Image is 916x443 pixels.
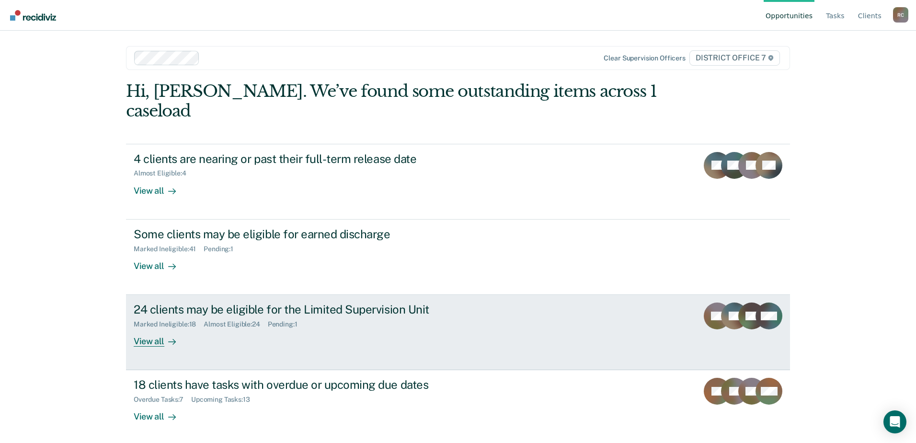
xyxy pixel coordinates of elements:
[204,320,268,328] div: Almost Eligible : 24
[134,152,470,166] div: 4 clients are nearing or past their full-term release date
[268,320,305,328] div: Pending : 1
[134,169,194,177] div: Almost Eligible : 4
[134,378,470,392] div: 18 clients have tasks with overdue or upcoming due dates
[134,328,187,347] div: View all
[893,7,908,23] div: R C
[126,220,790,295] a: Some clients may be eligible for earned dischargeMarked Ineligible:41Pending:1View all
[689,50,780,66] span: DISTRICT OFFICE 7
[134,227,470,241] div: Some clients may be eligible for earned discharge
[134,396,191,404] div: Overdue Tasks : 7
[126,82,657,121] div: Hi, [PERSON_NAME]. We’ve found some outstanding items across 1 caseload
[126,295,790,370] a: 24 clients may be eligible for the Limited Supervision UnitMarked Ineligible:18Almost Eligible:24...
[134,320,204,328] div: Marked Ineligible : 18
[604,54,685,62] div: Clear supervision officers
[134,177,187,196] div: View all
[191,396,258,404] div: Upcoming Tasks : 13
[134,245,204,253] div: Marked Ineligible : 41
[134,253,187,271] div: View all
[883,410,906,433] div: Open Intercom Messenger
[134,404,187,422] div: View all
[126,144,790,220] a: 4 clients are nearing or past their full-term release dateAlmost Eligible:4View all
[134,303,470,316] div: 24 clients may be eligible for the Limited Supervision Unit
[204,245,241,253] div: Pending : 1
[10,10,56,21] img: Recidiviz
[893,7,908,23] button: Profile dropdown button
